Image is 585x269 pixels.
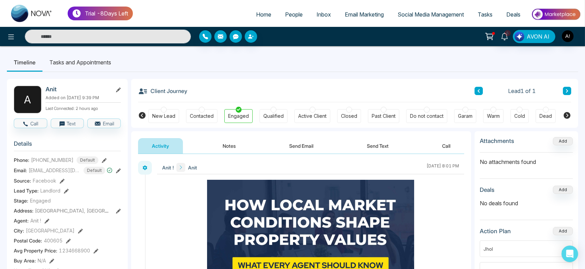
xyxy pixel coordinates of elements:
div: [DATE] 8:01 PM [427,163,459,172]
span: Source: [14,177,31,184]
button: Activity [138,138,183,154]
button: Send Text [353,138,402,154]
h3: Deals [480,186,495,193]
span: Buy Area : [14,257,36,264]
img: User Avatar [562,30,574,42]
span: Inbox [316,11,331,18]
a: Tasks [471,8,499,21]
div: Garam [458,113,472,120]
p: Last Connected: 2 hours ago [46,104,121,112]
span: Email: [14,167,27,174]
button: Add [553,137,573,145]
span: Anit ! [162,164,174,171]
div: Warm [487,113,500,120]
span: Postal Code : [14,237,42,244]
span: Social Media Management [398,11,464,18]
p: Trial - 8 Days Left [85,9,128,18]
div: Past Client [372,113,396,120]
a: Inbox [310,8,338,21]
span: Lead Type: [14,187,39,194]
span: [EMAIL_ADDRESS][DOMAIN_NAME] [29,167,80,174]
img: Nova CRM Logo [11,5,52,22]
span: [GEOGRAPHIC_DATA] [26,227,75,234]
span: [PHONE_NUMBER] [31,156,74,164]
h2: Anit [46,86,110,93]
span: Default [84,167,105,174]
button: Add [553,186,573,194]
div: Do not contact [410,113,443,120]
a: Social Media Management [391,8,471,21]
span: Avg Property Price : [14,247,57,254]
h3: Details [14,140,121,151]
span: Agent: [14,217,29,224]
span: Engaged [30,197,51,204]
span: Default [77,156,98,164]
div: Closed [341,113,357,120]
div: New Lead [152,113,175,120]
p: No deals found [480,199,573,207]
div: Jhol [484,245,559,252]
div: Engaged [228,113,249,120]
a: 5 [496,30,513,42]
span: [GEOGRAPHIC_DATA], [GEOGRAPHIC_DATA], [GEOGRAPHIC_DATA] [35,208,187,214]
button: Notes [209,138,250,154]
span: Deals [506,11,520,18]
span: Landlord [40,187,60,194]
img: Lead Flow [515,32,524,41]
span: Home [256,11,271,18]
a: Home [249,8,278,21]
h3: Action Plan [480,228,511,235]
div: Contacted [190,113,214,120]
span: Lead 1 of 1 [508,87,536,95]
span: N/A [38,257,46,264]
a: People [278,8,310,21]
span: Anit ! [30,217,41,224]
span: Email Marketing [345,11,384,18]
button: Call [14,118,47,128]
button: Add [553,227,573,235]
span: People [285,11,303,18]
div: Open Intercom Messenger [562,246,578,262]
a: Deals [499,8,527,21]
p: No attachments found [480,153,573,166]
span: 1234668900 [59,247,90,254]
button: Email [87,118,121,128]
span: Address: [14,207,111,214]
span: City : [14,227,24,234]
button: Call [428,138,464,154]
h3: Attachments [480,137,514,144]
h3: Client Journey [138,86,187,96]
span: Anit [188,164,197,171]
p: Added on [DATE] 9:39 PM [46,95,121,101]
a: Email Marketing [338,8,391,21]
span: Facebook [33,177,56,184]
div: A [14,86,41,113]
div: Dead [539,113,552,120]
li: Timeline [7,53,42,72]
div: Qualified [263,113,284,120]
span: 400605 [44,237,62,244]
span: 5 [505,30,511,36]
div: Active Client [298,113,326,120]
button: Send Email [275,138,327,154]
div: Cold [514,113,525,120]
span: AVON AI [527,32,549,41]
button: Text [51,118,84,128]
button: AVON AI [513,30,555,43]
span: Tasks [478,11,493,18]
li: Tasks and Appointments [42,53,118,72]
img: Market-place.gif [531,7,581,22]
span: Add [553,138,573,144]
span: Stage: [14,197,28,204]
span: Phone: [14,156,29,164]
